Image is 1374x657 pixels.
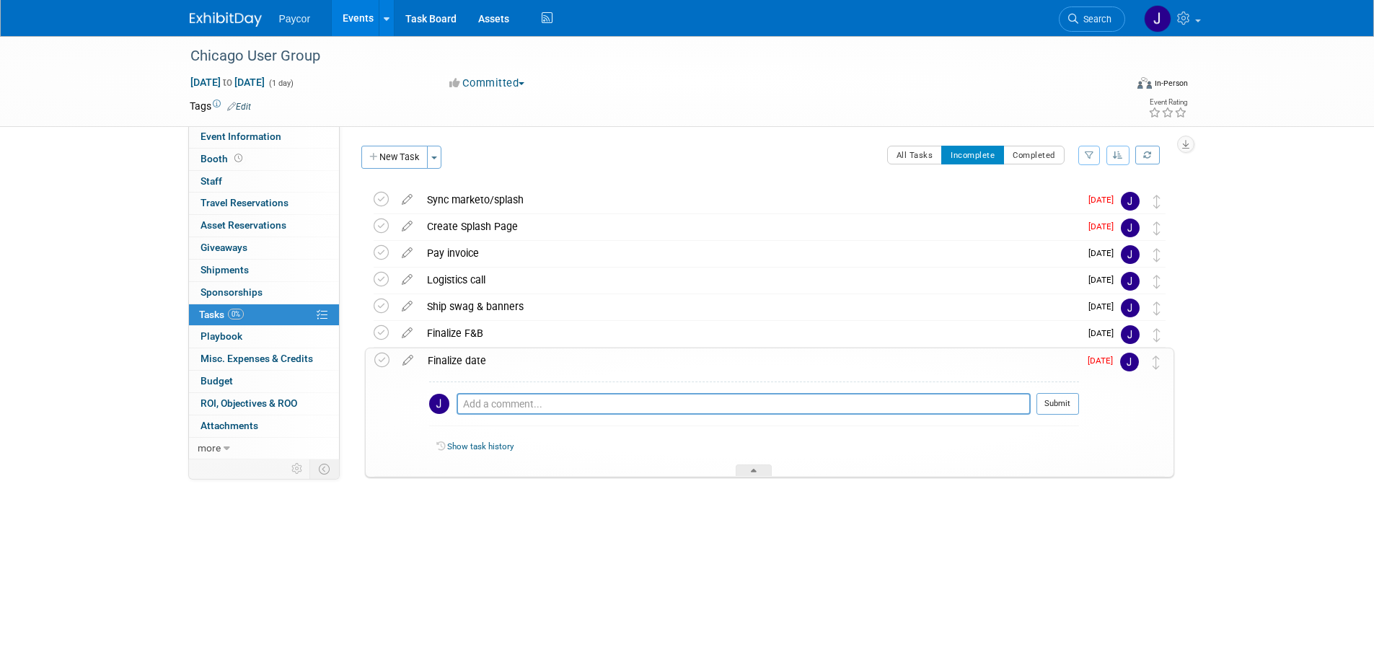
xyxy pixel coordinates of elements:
span: [DATE] [1088,248,1121,258]
button: Incomplete [941,146,1004,164]
span: Event Information [201,131,281,142]
span: Sponsorships [201,286,263,298]
a: Tasks0% [189,304,339,326]
a: edit [395,354,420,367]
span: Misc. Expenses & Credits [201,353,313,364]
span: Booth not reserved yet [232,153,245,164]
button: All Tasks [887,146,943,164]
span: Budget [201,375,233,387]
a: Budget [189,371,339,392]
img: Jenny Campbell [1121,272,1140,291]
div: Sync marketo/splash [420,188,1080,212]
img: Jenny Campbell [429,394,449,414]
a: edit [395,300,420,313]
a: Asset Reservations [189,215,339,237]
a: Sponsorships [189,282,339,304]
img: Jenny Campbell [1121,192,1140,211]
div: Finalize date [420,348,1079,373]
div: In-Person [1154,78,1188,89]
a: edit [395,193,420,206]
button: New Task [361,146,428,169]
a: Travel Reservations [189,193,339,214]
a: Giveaways [189,237,339,259]
a: Attachments [189,415,339,437]
span: [DATE] [1088,356,1120,366]
i: Move task [1153,221,1161,235]
span: Paycor [279,13,311,25]
a: Staff [189,171,339,193]
a: more [189,438,339,459]
div: Event Rating [1148,99,1187,106]
span: ROI, Objectives & ROO [201,397,297,409]
td: Toggle Event Tabs [309,459,339,478]
img: Jenny Campbell [1120,353,1139,371]
a: edit [395,247,420,260]
div: Create Splash Page [420,214,1080,239]
td: Tags [190,99,251,113]
a: edit [395,327,420,340]
i: Move task [1153,328,1161,342]
div: Finalize F&B [420,321,1080,345]
span: [DATE] [1088,328,1121,338]
div: Event Format [1040,75,1189,97]
span: Search [1078,14,1111,25]
img: Jenny Campbell [1121,219,1140,237]
span: to [221,76,234,88]
a: Search [1059,6,1125,32]
img: ExhibitDay [190,12,262,27]
a: ROI, Objectives & ROO [189,393,339,415]
span: Staff [201,175,222,187]
a: Booth [189,149,339,170]
img: Jenny Campbell [1121,325,1140,344]
div: Pay invoice [420,241,1080,265]
a: edit [395,220,420,233]
i: Move task [1153,275,1161,288]
span: (1 day) [268,79,294,88]
a: edit [395,273,420,286]
img: Jenny Campbell [1121,245,1140,264]
button: Submit [1036,393,1079,415]
button: Completed [1003,146,1065,164]
div: Chicago User Group [185,43,1104,69]
span: [DATE] [1088,301,1121,312]
i: Move task [1153,248,1161,262]
span: Attachments [201,420,258,431]
span: Booth [201,153,245,164]
span: Giveaways [201,242,247,253]
span: Playbook [201,330,242,342]
span: [DATE] [1088,195,1121,205]
i: Move task [1153,195,1161,208]
i: Move task [1153,301,1161,315]
span: Travel Reservations [201,197,289,208]
span: Asset Reservations [201,219,286,231]
span: [DATE] [1088,221,1121,232]
img: Jenny Campbell [1121,299,1140,317]
a: Event Information [189,126,339,148]
a: Misc. Expenses & Credits [189,348,339,370]
span: [DATE] [DATE] [190,76,265,89]
a: Refresh [1135,146,1160,164]
td: Personalize Event Tab Strip [285,459,310,478]
a: Show task history [447,441,514,451]
a: Playbook [189,326,339,348]
a: Shipments [189,260,339,281]
span: Shipments [201,264,249,275]
div: Ship swag & banners [420,294,1080,319]
button: Committed [444,76,530,91]
a: Edit [227,102,251,112]
i: Move task [1153,356,1160,369]
img: Jenny Campbell [1144,5,1171,32]
span: [DATE] [1088,275,1121,285]
div: Logistics call [420,268,1080,292]
span: 0% [228,309,244,319]
span: more [198,442,221,454]
span: Tasks [199,309,244,320]
img: Format-Inperson.png [1137,77,1152,89]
